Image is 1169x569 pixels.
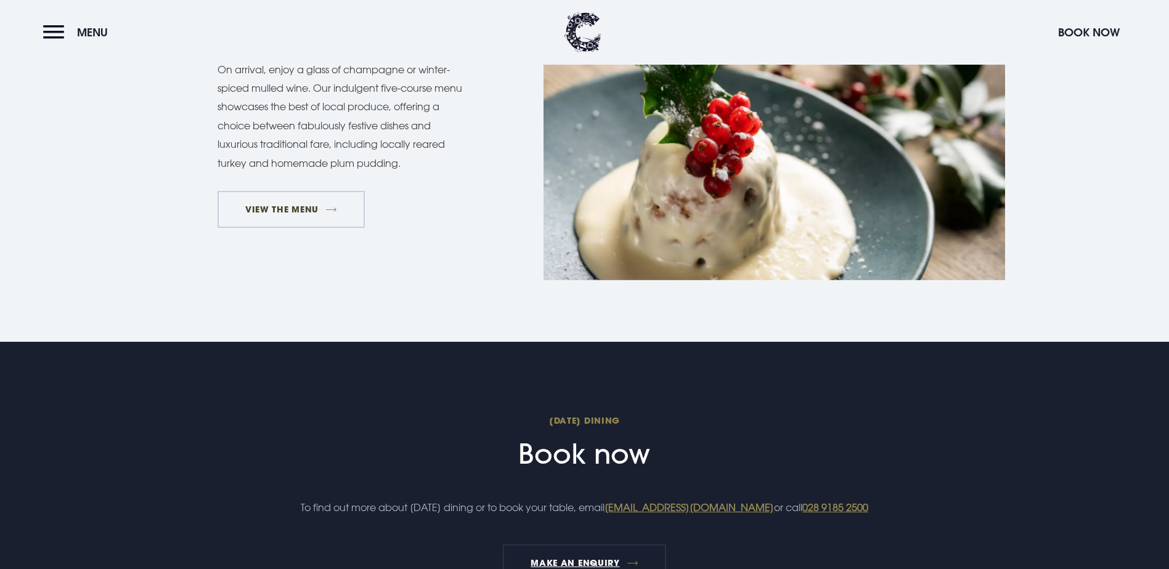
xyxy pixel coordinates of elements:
h2: Book now [291,414,878,470]
p: On arrival, enjoy a glass of champagne or winter-spiced mulled wine. Our indulgent five-course me... [218,60,470,172]
span: [DATE] Dining [291,414,878,426]
button: Book Now [1052,19,1126,46]
a: 028 9185 2500 [802,501,868,514]
img: Clandeboye Lodge [564,12,601,52]
span: Menu [77,25,108,39]
button: Menu [43,19,114,46]
p: To find out more about [DATE] dining or to book your table, email or call [291,498,878,517]
a: [EMAIL_ADDRESS][DOMAIN_NAME] [605,501,774,514]
a: VIEW THE MENU [218,191,365,228]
